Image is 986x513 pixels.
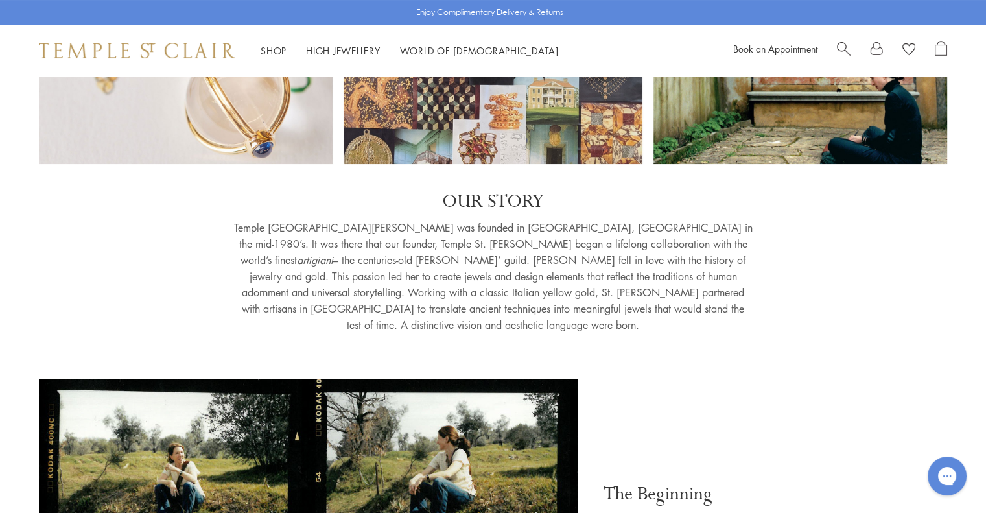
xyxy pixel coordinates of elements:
a: High JewelleryHigh Jewellery [306,44,381,57]
a: Book an Appointment [733,42,817,55]
iframe: Gorgias live chat messenger [921,452,973,500]
a: Open Shopping Bag [935,41,947,60]
p: Temple [GEOGRAPHIC_DATA][PERSON_NAME] was founded in [GEOGRAPHIC_DATA], [GEOGRAPHIC_DATA] in the ... [234,220,753,333]
a: Search [837,41,851,60]
a: View Wishlist [902,41,915,60]
a: ShopShop [261,44,287,57]
em: artigiani [297,253,333,267]
p: OUR STORY [234,190,753,213]
nav: Main navigation [261,43,559,59]
p: Enjoy Complimentary Delivery & Returns [416,6,563,19]
a: World of [DEMOGRAPHIC_DATA]World of [DEMOGRAPHIC_DATA] [400,44,559,57]
img: Temple St. Clair [39,43,235,58]
p: The Beginning [604,483,895,506]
